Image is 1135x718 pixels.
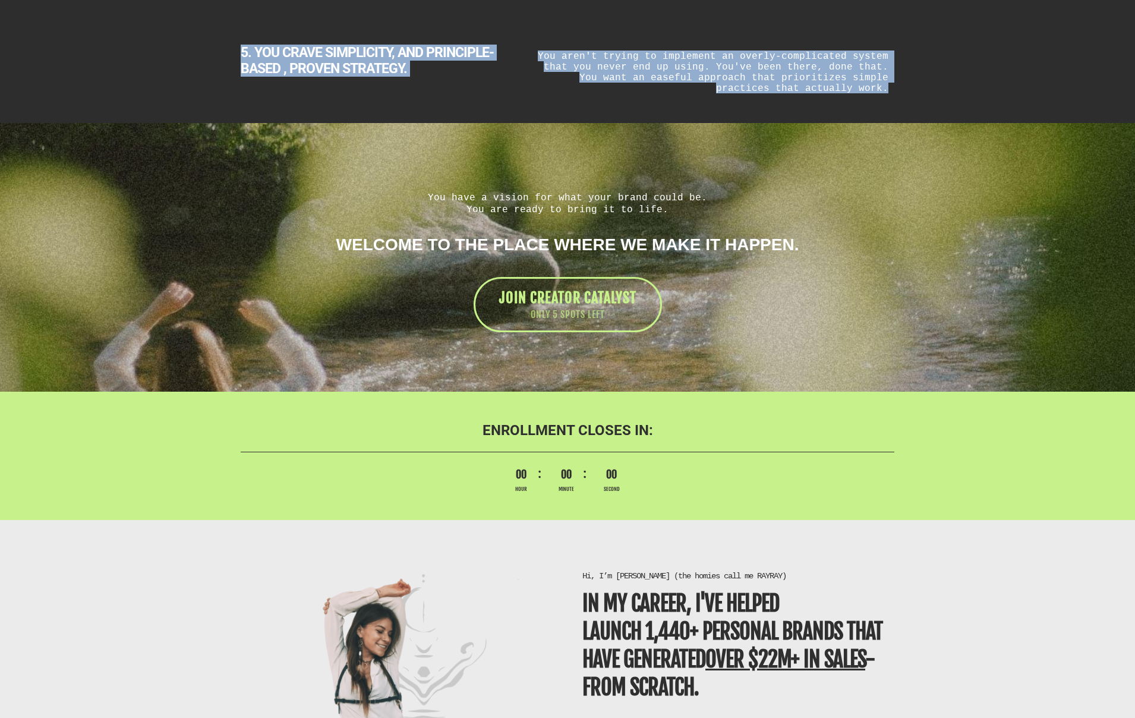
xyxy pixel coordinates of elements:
span: 00 [550,467,583,483]
span: 00 [595,467,628,483]
u: over $22M+ in sales [705,646,865,673]
div: You are ready to bring it to life. [241,203,894,216]
span: Minute [550,486,583,493]
div: You aren't trying to implement an overly-complicated system that you never end up using. You've b... [525,45,894,99]
span: Second [595,486,628,493]
span: ONLY 5 SPOTS LEFT [499,308,636,322]
b: Welcome to the PLACE where we make it happen. [336,235,799,254]
b: ENROLLMENT CLOSES IN: [483,422,653,439]
span: 00 [505,467,538,483]
b: 5. YOU CRAVE SIMPLICITY, AND PRINCIPLE-BASED , PROVEN STRATEGY. [241,45,494,77]
a: JOIN CREATOR CATALYST ONLY 5 SPOTS LEFT [474,277,662,332]
h1: Hi, I’m [PERSON_NAME] (the homies call me RAYRAY) [582,571,894,581]
h1: You have a vision for what your brand could be. [241,191,894,216]
b: In my career, I've helped LAUNCH 1,440+ personal brands that have generated - from scratch. [582,590,882,700]
span: JOIN CREATOR CATALYST [499,289,636,307]
span: Hour [505,486,538,493]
